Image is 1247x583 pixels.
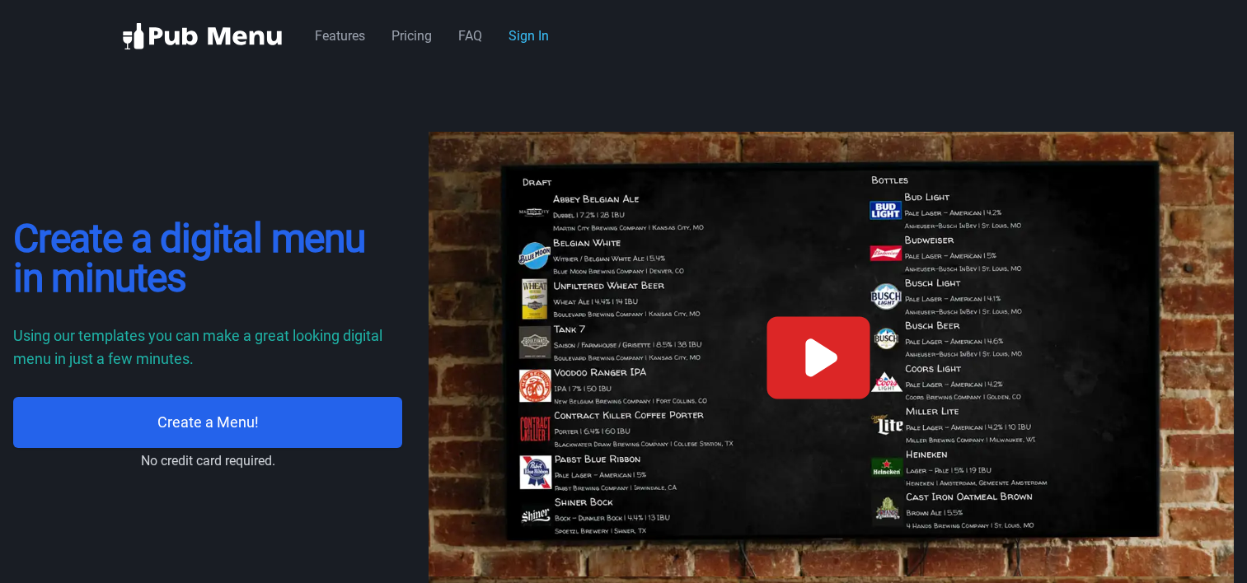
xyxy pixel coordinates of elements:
[13,397,402,448] a: Create a Menu!
[123,20,1125,53] nav: Global
[509,28,549,44] a: Sign In
[13,215,365,301] span: Create a digital menu in minutes
[123,23,283,49] img: logo
[315,28,365,44] a: Features
[458,28,482,44] a: FAQ
[391,28,432,44] a: Pricing
[141,451,275,471] div: No credit card required.
[13,327,382,367] span: Using our templates you can make a great looking digital menu in just a few minutes.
